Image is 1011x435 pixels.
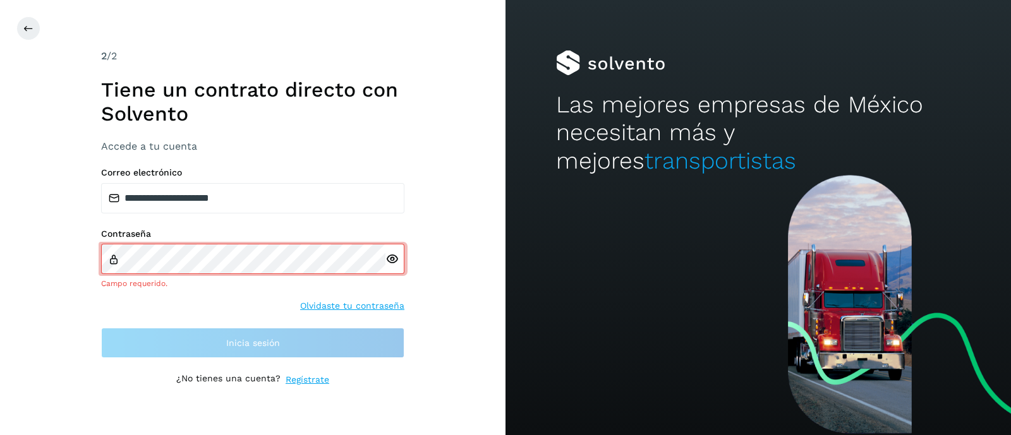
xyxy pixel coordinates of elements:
label: Correo electrónico [101,167,404,178]
span: 2 [101,50,107,62]
div: Campo requerido. [101,278,404,289]
div: /2 [101,49,404,64]
h3: Accede a tu cuenta [101,140,404,152]
label: Contraseña [101,229,404,239]
p: ¿No tienes una cuenta? [176,373,281,386]
span: Inicia sesión [226,338,280,347]
h2: Las mejores empresas de México necesitan más y mejores [556,91,960,175]
a: Regístrate [286,373,329,386]
button: Inicia sesión [101,328,404,358]
span: transportistas [645,147,796,174]
h1: Tiene un contrato directo con Solvento [101,78,404,126]
a: Olvidaste tu contraseña [300,299,404,313]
